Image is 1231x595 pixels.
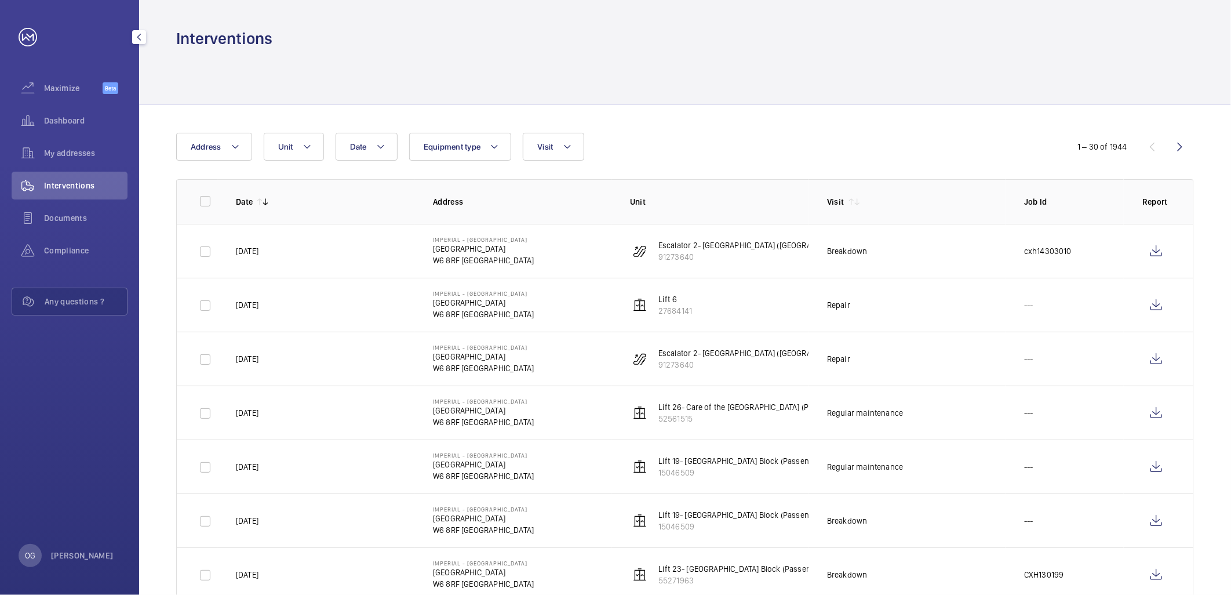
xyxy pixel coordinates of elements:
span: My addresses [44,147,128,159]
p: Unit [630,196,808,208]
img: elevator.svg [633,568,647,582]
p: Escalator 2- [GEOGRAPHIC_DATA] ([GEOGRAPHIC_DATA]) [658,240,854,251]
p: Lift 19- [GEOGRAPHIC_DATA] Block (Passenger) [658,509,824,521]
p: cxh14303010 [1024,245,1072,257]
img: elevator.svg [633,298,647,312]
span: Documents [44,212,128,224]
p: Job Id [1024,196,1124,208]
p: [DATE] [236,569,258,581]
p: Lift 19- [GEOGRAPHIC_DATA] Block (Passenger) [658,455,824,467]
p: [DATE] [236,245,258,257]
p: Imperial - [GEOGRAPHIC_DATA] [433,398,534,405]
button: Date [336,133,398,161]
h1: Interventions [176,28,272,49]
p: Date [236,196,253,208]
p: 27684141 [658,305,692,317]
p: 52561515 [658,413,844,425]
span: Address [191,142,221,151]
p: Imperial - [GEOGRAPHIC_DATA] [433,452,534,459]
p: W6 8RF [GEOGRAPHIC_DATA] [433,578,534,590]
p: W6 8RF [GEOGRAPHIC_DATA] [433,416,534,428]
span: Unit [278,142,293,151]
p: Visit [827,196,844,208]
div: Regular maintenance [827,461,903,473]
p: 91273640 [658,359,854,371]
img: escalator.svg [633,352,647,366]
span: Compliance [44,245,128,256]
p: [GEOGRAPHIC_DATA] [433,405,534,416]
span: Beta [103,82,118,94]
div: Breakdown [827,515,868,527]
div: Breakdown [827,569,868,581]
p: W6 8RF [GEOGRAPHIC_DATA] [433,470,534,482]
span: Maximize [44,82,103,94]
p: [GEOGRAPHIC_DATA] [433,243,534,255]
p: [GEOGRAPHIC_DATA] [433,351,534,362]
button: Unit [264,133,324,161]
p: [GEOGRAPHIC_DATA] [433,513,534,524]
div: Breakdown [827,245,868,257]
button: Visit [523,133,584,161]
p: [GEOGRAPHIC_DATA] [433,459,534,470]
p: CXH130199 [1024,569,1064,581]
p: --- [1024,299,1033,311]
p: [DATE] [236,299,258,311]
p: Address [433,196,611,208]
p: Imperial - [GEOGRAPHIC_DATA] [433,236,534,243]
button: Address [176,133,252,161]
p: 15046509 [658,521,824,532]
p: [DATE] [236,353,258,365]
p: [GEOGRAPHIC_DATA] [433,297,534,309]
p: --- [1024,353,1033,365]
img: elevator.svg [633,460,647,474]
img: elevator.svg [633,514,647,528]
p: --- [1024,461,1033,473]
span: Date [350,142,367,151]
p: Report [1142,196,1170,208]
p: Lift 26- Care of the [GEOGRAPHIC_DATA] (Passenger) [658,401,844,413]
p: Imperial - [GEOGRAPHIC_DATA] [433,290,534,297]
p: 15046509 [658,467,824,478]
p: [GEOGRAPHIC_DATA] [433,567,534,578]
img: elevator.svg [633,406,647,420]
p: [DATE] [236,461,258,473]
p: Lift 6 [658,293,692,305]
p: OG [25,550,35,561]
p: W6 8RF [GEOGRAPHIC_DATA] [433,362,534,374]
p: Imperial - [GEOGRAPHIC_DATA] [433,506,534,513]
p: [DATE] [236,407,258,419]
span: Equipment type [424,142,481,151]
p: Imperial - [GEOGRAPHIC_DATA] [433,560,534,567]
p: W6 8RF [GEOGRAPHIC_DATA] [433,255,534,266]
p: Imperial - [GEOGRAPHIC_DATA] [433,344,534,351]
p: [DATE] [236,515,258,527]
p: --- [1024,407,1033,419]
span: Dashboard [44,115,128,126]
p: 91273640 [658,251,854,263]
p: [PERSON_NAME] [51,550,114,561]
span: Any questions ? [45,296,127,307]
div: Repair [827,353,850,365]
span: Visit [537,142,553,151]
div: Repair [827,299,850,311]
p: W6 8RF [GEOGRAPHIC_DATA] [433,309,534,320]
p: 55271963 [658,575,825,586]
p: W6 8RF [GEOGRAPHIC_DATA] [433,524,534,536]
span: Interventions [44,180,128,191]
img: escalator.svg [633,244,647,258]
p: --- [1024,515,1033,527]
div: Regular maintenance [827,407,903,419]
p: Lift 23- [GEOGRAPHIC_DATA] Block (Passenger) [658,563,825,575]
p: Escalator 2- [GEOGRAPHIC_DATA] ([GEOGRAPHIC_DATA]) [658,347,854,359]
div: 1 – 30 of 1944 [1077,141,1127,153]
button: Equipment type [409,133,512,161]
